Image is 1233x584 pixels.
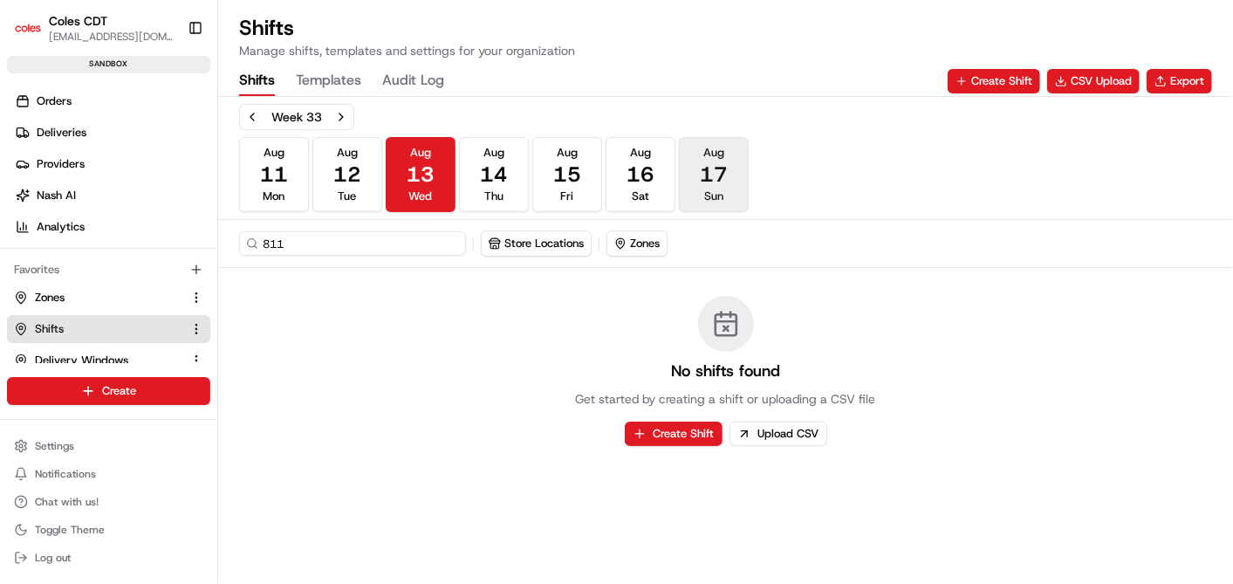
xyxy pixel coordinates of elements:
button: Chat with us! [7,490,210,514]
span: Thu [484,189,503,204]
span: Notifications [35,467,96,481]
div: Favorites [7,256,210,284]
span: Analytics [37,219,85,235]
input: Search for a shift or store location [239,231,466,256]
div: We're available if you need us! [59,183,221,197]
img: Nash [17,17,52,52]
a: Zones [14,290,182,306]
button: Zones [7,284,210,312]
a: Powered byPylon [123,294,211,308]
a: 📗Knowledge Base [10,245,140,277]
span: Tue [339,189,357,204]
div: 📗 [17,254,31,268]
span: Aug [703,145,724,161]
img: 1736555255976-a54dd68f-1ca7-489b-9aae-adbdc363a1c4 [17,166,49,197]
button: Store Locations [481,230,592,257]
a: Delivery Windows [14,353,182,368]
span: Aug [337,145,358,161]
a: Nash AI [7,182,217,210]
span: Delivery Windows [35,353,128,368]
button: Delivery Windows [7,347,210,374]
span: Shifts [35,321,64,337]
button: Export [1147,69,1212,93]
button: Log out [7,546,210,570]
button: Create Shift [625,422,723,446]
span: Aug [483,145,504,161]
span: Chat with us! [35,495,99,509]
a: Orders [7,87,217,115]
div: 💻 [147,254,161,268]
img: Coles CDT [14,14,42,42]
span: 11 [260,161,288,189]
button: Next week [329,105,353,129]
span: 17 [700,161,728,189]
p: Get started by creating a shift or uploading a CSV file [576,390,876,408]
button: Aug12Tue [312,137,382,212]
button: Templates [296,66,361,96]
p: Welcome 👋 [17,69,318,97]
span: 14 [480,161,508,189]
span: Settings [35,439,74,453]
h1: Shifts [239,14,575,42]
a: Providers [7,150,217,178]
button: Aug17Sun [679,137,749,212]
input: Clear [45,112,288,130]
span: Log out [35,551,71,565]
button: Previous week [240,105,264,129]
span: Aug [557,145,578,161]
button: Shifts [7,315,210,343]
span: Pylon [174,295,211,308]
button: Create Shift [948,69,1040,93]
span: Providers [37,156,85,172]
button: Notifications [7,462,210,486]
a: 💻API Documentation [140,245,287,277]
span: Wed [409,189,433,204]
span: API Documentation [165,252,280,270]
span: Zones [35,290,65,306]
button: Aug11Mon [239,137,309,212]
button: [EMAIL_ADDRESS][DOMAIN_NAME] [49,30,174,44]
button: Settings [7,434,210,458]
button: Create [7,377,210,405]
a: Shifts [14,321,182,337]
h3: No shifts found [671,359,780,383]
button: Aug15Fri [532,137,602,212]
span: 13 [407,161,435,189]
div: Start new chat [59,166,286,183]
span: Sun [704,189,723,204]
button: Coles CDT [49,12,107,30]
span: 12 [333,161,361,189]
span: 16 [627,161,654,189]
button: Aug13Wed [386,137,456,212]
span: Orders [37,93,72,109]
span: Aug [410,145,431,161]
button: Coles CDTColes CDT[EMAIL_ADDRESS][DOMAIN_NAME] [7,7,181,49]
span: Fri [561,189,574,204]
div: Week 33 [271,108,322,126]
button: Upload CSV [730,422,827,446]
span: Knowledge Base [35,252,134,270]
a: Deliveries [7,119,217,147]
div: sandbox [7,56,210,73]
button: Toggle Theme [7,518,210,542]
span: Toggle Theme [35,523,105,537]
button: Aug16Sat [606,137,675,212]
p: Manage shifts, templates and settings for your organization [239,42,575,59]
span: Nash AI [37,188,76,203]
button: Zones [606,230,668,257]
button: Shifts [239,66,275,96]
button: CSV Upload [1047,69,1140,93]
span: Mon [264,189,285,204]
button: Audit Log [382,66,444,96]
button: Start new chat [297,171,318,192]
button: Zones [607,231,667,256]
button: Aug14Thu [459,137,529,212]
span: Deliveries [37,125,86,141]
span: 15 [553,161,581,189]
span: Create [102,383,136,399]
span: Sat [632,189,649,204]
a: Analytics [7,213,217,241]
